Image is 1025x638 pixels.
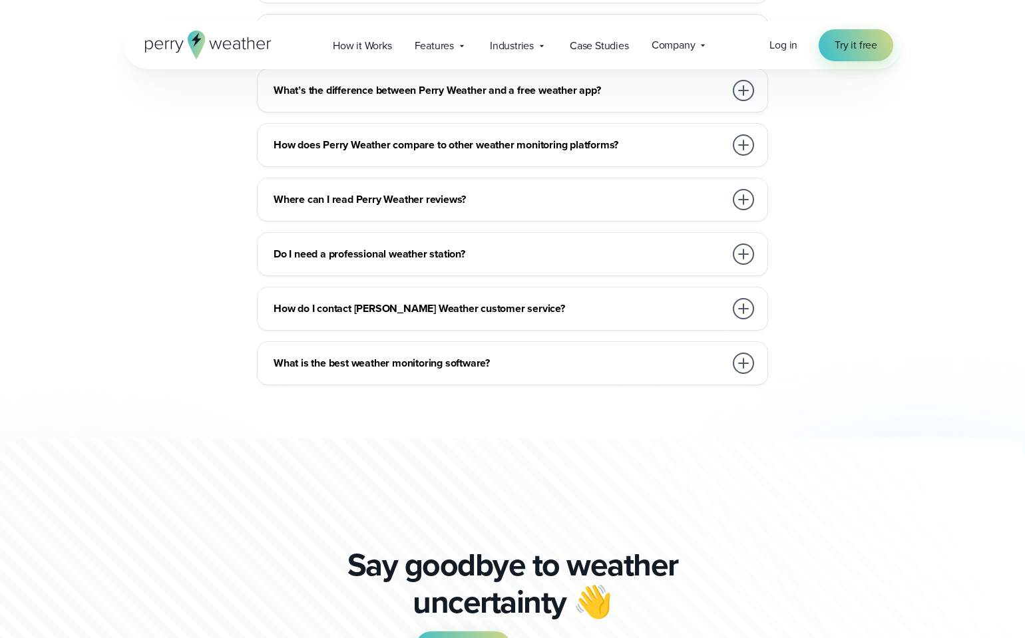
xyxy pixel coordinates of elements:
span: How it Works [333,38,392,54]
h3: How do I contact [PERSON_NAME] Weather customer service? [274,301,725,317]
p: Say goodbye to weather uncertainty 👋 [342,546,683,621]
h3: Where can I read Perry Weather reviews? [274,192,725,208]
h3: Do I need a professional weather station? [274,246,725,262]
a: How it Works [321,32,403,59]
a: Log in [769,37,797,53]
span: Industries [490,38,534,54]
span: Company [652,37,696,53]
a: Case Studies [558,32,640,59]
span: Case Studies [570,38,629,54]
span: Try it free [835,37,877,53]
h3: What is the best weather monitoring software? [274,355,725,371]
h3: What’s the difference between Perry Weather and a free weather app? [274,82,725,98]
span: Features [415,38,454,54]
h3: How does Perry Weather compare to other weather monitoring platforms? [274,137,725,153]
a: Try it free [819,29,893,61]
